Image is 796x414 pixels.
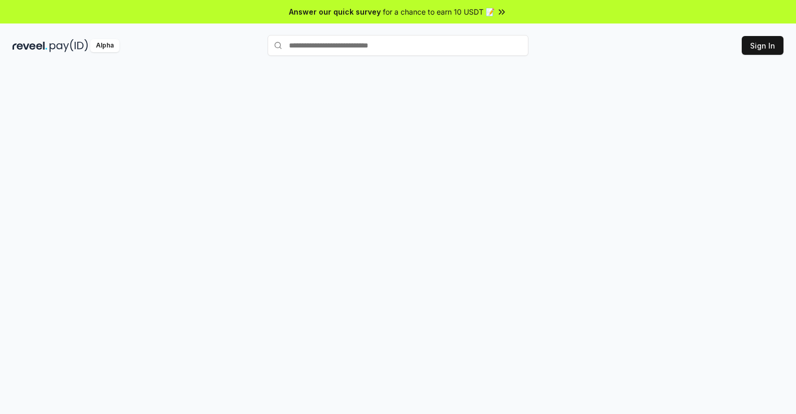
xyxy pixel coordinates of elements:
[742,36,783,55] button: Sign In
[13,39,47,52] img: reveel_dark
[50,39,88,52] img: pay_id
[289,6,381,17] span: Answer our quick survey
[90,39,119,52] div: Alpha
[383,6,495,17] span: for a chance to earn 10 USDT 📝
